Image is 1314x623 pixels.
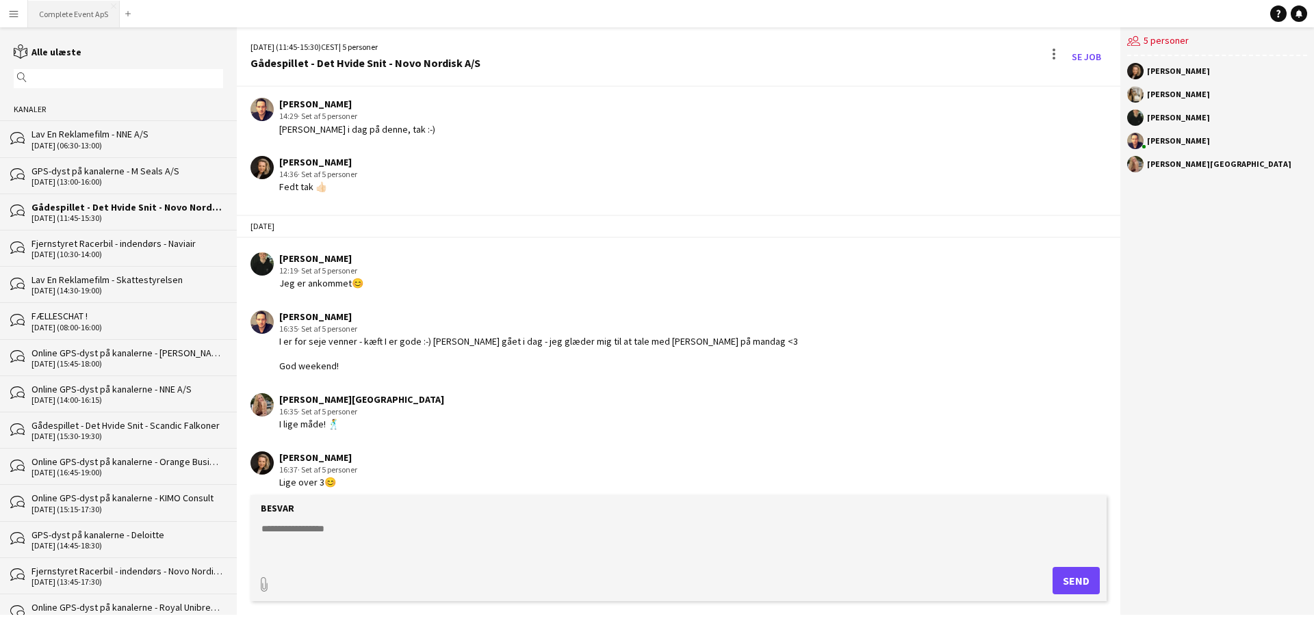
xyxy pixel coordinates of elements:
div: [PERSON_NAME] [1147,90,1210,98]
div: [DATE] (08:00-16:00) [31,323,223,332]
div: 16:37 [279,464,357,476]
div: [DATE] (11:45-15:30) [31,213,223,223]
div: [DATE] (13:45-17:30) [31,577,223,587]
div: [DATE] (11:45-15:30) | 5 personer [250,41,480,53]
div: [PERSON_NAME] i dag på denne, tak :-) [279,123,435,135]
div: 14:36 [279,168,357,181]
div: GPS-dyst på kanalerne - M Seals A/S [31,165,223,177]
div: Lav En Reklamefilm - NNE A/S [31,128,223,140]
div: FÆLLESCHAT ! [31,310,223,322]
label: Besvar [261,502,294,514]
div: 16:35 [279,323,798,335]
div: [PERSON_NAME][GEOGRAPHIC_DATA] [1147,160,1291,168]
span: · Set af 5 personer [298,406,357,416]
div: I er for seje venner - kæft I er gode :-) [PERSON_NAME] gået i dag - jeg glæder mig til at tale m... [279,335,798,373]
div: [DATE] (14:00-16:15) [31,395,223,405]
button: Complete Event ApS [28,1,120,27]
div: I lige måde! 🕺 [279,418,444,430]
a: Alle ulæste [14,46,81,58]
div: Gådespillet - Det Hvide Snit - Scandic Falkoner [31,419,223,432]
div: Gådespillet - Det Hvide Snit - Novo Nordisk A/S [250,57,480,69]
div: Lav En Reklamefilm - Skattestyrelsen [31,274,223,286]
div: [PERSON_NAME] [279,156,357,168]
div: [PERSON_NAME] [1147,137,1210,145]
span: · Set af 5 personer [298,169,357,179]
div: [PERSON_NAME] [1147,67,1210,75]
span: · Set af 5 personer [298,323,357,334]
div: [PERSON_NAME] [279,252,363,265]
div: 12:19 [279,265,363,277]
div: [PERSON_NAME] [279,98,435,110]
div: Lige over 3😊 [279,476,357,488]
div: Fedt tak 👍🏻 [279,181,357,193]
div: Online GPS-dyst på kanalerne - KIMO Consult [31,492,223,504]
span: · Set af 5 personer [298,111,357,121]
span: · Set af 5 personer [298,464,357,475]
div: GPS-dyst på kanalerne - Deloitte [31,529,223,541]
div: [DATE] (14:45-17:00) [31,613,223,623]
div: 14:29 [279,110,435,122]
div: [DATE] (14:30-19:00) [31,286,223,295]
div: Jeg er ankommet😊 [279,277,363,289]
div: [DATE] (14:45-18:30) [31,541,223,551]
div: [DATE] (15:15-17:30) [31,505,223,514]
div: [PERSON_NAME] [1147,114,1210,122]
button: Send [1053,567,1100,594]
div: [DATE] [237,215,1120,238]
div: Gådespillet - Det Hvide Snit - Novo Nordisk A/S [31,201,223,213]
div: Fjernstyret Racerbil - indendørs - Novo Nordisk A/S [31,565,223,577]
div: Online GPS-dyst på kanalerne - [PERSON_NAME] [31,347,223,359]
div: [DATE] (13:00-16:00) [31,177,223,187]
div: Online GPS-dyst på kanalerne - NNE A/S [31,383,223,395]
div: [DATE] (15:45-18:00) [31,359,223,369]
div: 16:35 [279,406,444,418]
div: [PERSON_NAME] [279,310,798,323]
div: Online GPS-dyst på kanalerne - Royal Unibrew A/S [31,601,223,613]
div: Online GPS-dyst på kanalerne - Orange Business [GEOGRAPHIC_DATA] [31,455,223,468]
div: [PERSON_NAME][GEOGRAPHIC_DATA] [279,393,444,406]
a: Se Job [1066,46,1107,68]
div: 5 personer [1127,27,1307,56]
div: Fjernstyret Racerbil - indendørs - Naviair [31,237,223,250]
div: [PERSON_NAME] [279,451,357,464]
div: [DATE] (10:30-14:00) [31,250,223,259]
div: [DATE] (16:45-19:00) [31,468,223,477]
div: [DATE] (06:30-13:00) [31,141,223,150]
div: [DATE] (15:30-19:30) [31,432,223,441]
span: · Set af 5 personer [298,265,357,276]
span: CEST [321,42,339,52]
